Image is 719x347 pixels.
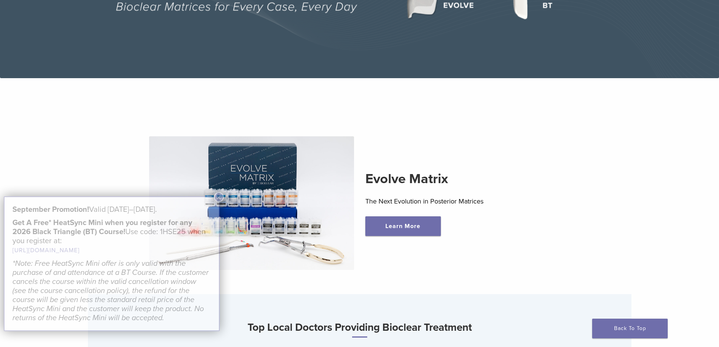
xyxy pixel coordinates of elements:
[592,319,668,338] a: Back To Top
[12,205,211,214] h5: Valid [DATE]–[DATE].
[12,218,192,236] strong: Get A Free* HeatSync Mini when you register for any 2026 Black Triangle (BT) Course!
[365,196,570,207] p: The Next Evolution in Posterior Matrices
[12,247,80,254] a: [URL][DOMAIN_NAME]
[88,318,631,338] h3: Top Local Doctors Providing Bioclear Treatment
[365,216,441,236] a: Learn More
[365,170,570,188] h2: Evolve Matrix
[12,205,89,214] strong: September Promotion!
[12,259,209,322] em: *Note: Free HeatSync Mini offer is only valid with the purchase of and attendance at a BT Course....
[214,192,224,202] button: Close
[149,136,354,270] img: Evolve Matrix
[12,218,211,255] h5: Use code: 1HSE25 when you register at:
